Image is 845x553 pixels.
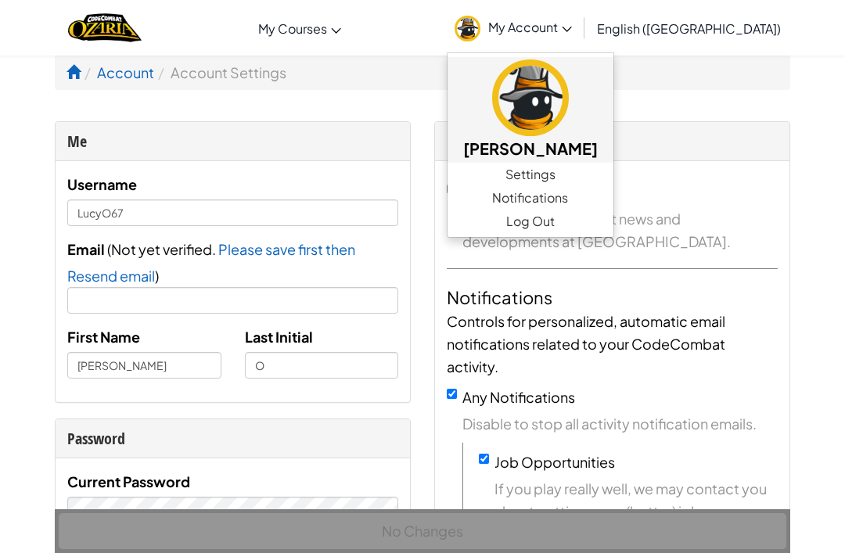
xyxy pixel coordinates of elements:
[494,477,778,522] span: If you play really well, we may contact you about getting you a (better) job.
[462,412,778,435] span: Disable to stop all activity notification emails.
[447,285,778,310] h4: Notifications
[448,210,613,233] a: Log Out
[67,173,137,196] label: Username
[447,3,580,52] a: My Account
[67,240,105,258] span: Email
[105,240,111,258] span: (
[589,7,789,49] a: English ([GEOGRAPHIC_DATA])
[67,325,140,348] label: First Name
[111,240,218,258] span: Not yet verified.
[68,12,141,44] a: Ozaria by CodeCombat logo
[448,57,613,163] a: [PERSON_NAME]
[67,130,398,153] div: Me
[448,163,613,186] a: Settings
[67,470,190,493] label: Current Password
[462,388,575,406] label: Any Notifications
[463,136,598,160] h5: [PERSON_NAME]
[448,186,613,210] a: Notifications
[462,207,778,253] span: Get emails on the latest news and developments at [GEOGRAPHIC_DATA].
[250,7,349,49] a: My Courses
[488,19,572,35] span: My Account
[68,12,141,44] img: Home
[154,61,286,84] li: Account Settings
[155,267,159,285] span: )
[494,453,615,471] label: Job Opportunities
[597,20,781,37] span: English ([GEOGRAPHIC_DATA])
[97,63,154,81] a: Account
[492,59,569,136] img: avatar
[447,312,725,375] span: Controls for personalized, automatic email notifications related to your CodeCombat activity.
[455,16,480,41] img: avatar
[258,20,327,37] span: My Courses
[492,189,568,207] span: Notifications
[245,325,313,348] label: Last Initial
[67,427,398,450] div: Password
